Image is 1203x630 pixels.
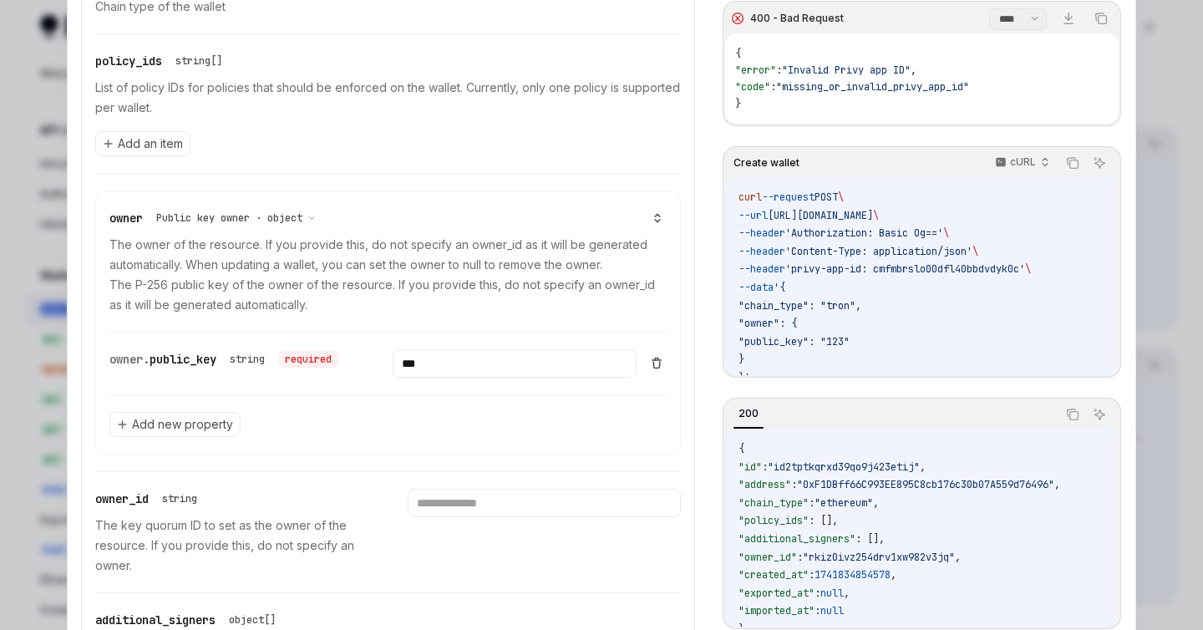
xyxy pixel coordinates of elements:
[739,514,809,527] span: "policy_ids"
[820,604,844,617] span: null
[785,226,943,240] span: 'Authorization: Basic Og=='
[735,64,776,77] span: "error"
[739,551,797,564] span: "owner_id"
[1089,152,1110,174] button: Ask AI
[739,460,762,474] span: "id"
[95,491,149,506] span: owner_id
[109,208,322,228] div: owner
[776,64,782,77] span: :
[95,612,216,627] span: additional_signers
[739,209,768,222] span: --url
[109,352,150,367] span: owner.
[750,12,844,25] div: 400 - Bad Request
[838,191,844,204] span: \
[95,489,204,509] div: owner_id
[739,587,815,600] span: "exported_at"
[739,371,750,384] span: }'
[1090,8,1112,29] button: Copy the contents from the code block
[1062,404,1084,425] button: Copy the contents from the code block
[109,412,241,437] button: Add new property
[156,211,302,225] span: Public key owner · object
[1025,262,1031,276] span: \
[768,209,873,222] span: [URL][DOMAIN_NAME]
[132,416,233,433] span: Add new property
[735,47,741,60] span: {
[739,262,785,276] span: --header
[739,604,815,617] span: "imported_at"
[739,335,850,348] span: "public_key": "123"
[809,496,815,510] span: :
[776,80,969,94] span: "missing_or_invalid_privy_app_id"
[855,532,885,546] span: : [],
[739,317,797,330] span: "owner": {
[118,135,183,152] span: Add an item
[739,299,861,312] span: "chain_type": "tron",
[739,496,809,510] span: "chain_type"
[739,245,785,258] span: --header
[768,460,920,474] span: "id2tptkqrxd39qo9j423etij"
[820,587,844,600] span: null
[782,64,911,77] span: "Invalid Privy app ID"
[739,226,785,240] span: --header
[770,80,776,94] span: :
[815,604,820,617] span: :
[785,262,1025,276] span: 'privy-app-id: cmfmbrslo00dfl40bbdvdyk0c'
[797,551,803,564] span: :
[109,235,667,315] p: The owner of the resource. If you provide this, do not specify an owner_id as it will be generate...
[873,496,879,510] span: ,
[733,404,764,424] div: 200
[95,516,368,576] p: The key quorum ID to set as the owner of the resource. If you provide this, do not specify an owner.
[774,281,785,294] span: '{
[1054,478,1060,491] span: ,
[95,53,162,69] span: policy_ids
[986,149,1057,177] button: cURL
[762,191,815,204] span: --request
[739,442,744,455] span: {
[109,211,143,226] span: owner
[815,191,838,204] span: POST
[95,610,282,630] div: additional_signers
[95,78,681,118] p: List of policy IDs for policies that should be enforced on the wallet. Currently, only one policy...
[815,587,820,600] span: :
[1089,404,1110,425] button: Ask AI
[278,351,338,368] div: required
[739,478,791,491] span: "address"
[891,568,896,582] span: ,
[955,551,961,564] span: ,
[739,353,744,366] span: }
[785,245,972,258] span: 'Content-Type: application/json'
[815,568,891,582] span: 1741834854578
[95,51,229,71] div: policy_ids
[95,131,190,156] button: Add an item
[150,352,216,367] span: public_key
[109,349,338,369] div: owner.public_key
[809,514,838,527] span: : [],
[1010,155,1036,169] p: cURL
[943,226,949,240] span: \
[920,460,926,474] span: ,
[739,191,762,204] span: curl
[809,568,815,582] span: :
[739,532,855,546] span: "additional_signers"
[803,551,955,564] span: "rkiz0ivz254drv1xw982v3jq"
[911,64,916,77] span: ,
[156,210,316,226] button: Public key owner · object
[873,209,879,222] span: \
[735,80,770,94] span: "code"
[739,568,809,582] span: "created_at"
[735,97,741,110] span: }
[733,156,799,170] span: Create wallet
[762,460,768,474] span: :
[739,281,774,294] span: --data
[815,496,873,510] span: "ethereum"
[844,587,850,600] span: ,
[791,478,797,491] span: :
[1062,152,1084,174] button: Copy the contents from the code block
[972,245,978,258] span: \
[797,478,1054,491] span: "0xF1DBff66C993EE895C8cb176c30b07A559d76496"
